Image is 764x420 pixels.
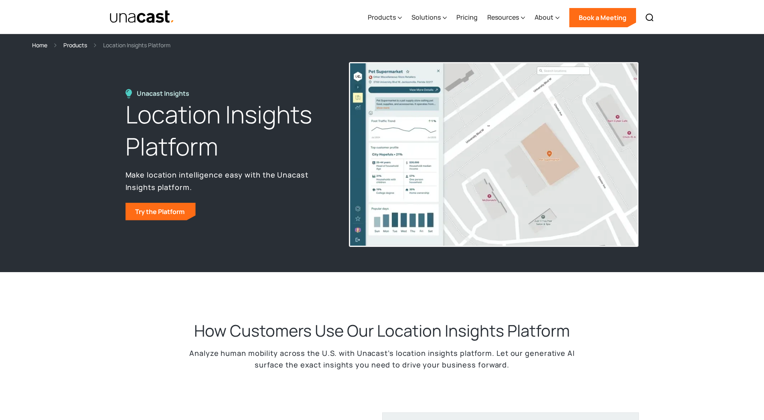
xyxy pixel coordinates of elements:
div: Unacast Insights [137,89,193,98]
a: home [109,10,175,24]
a: Try the Platform [126,203,196,220]
p: Analyze human mobility across the U.S. with Unacast’s location insights platform. Let our generat... [182,347,583,371]
div: Products [368,1,402,34]
img: Search icon [645,13,655,22]
div: Solutions [411,12,441,22]
img: Unacast text logo [109,10,175,24]
a: Home [32,40,47,50]
div: Resources [487,12,519,22]
div: About [535,12,553,22]
h1: Location Insights Platform [126,99,331,163]
div: About [535,1,559,34]
div: Resources [487,1,525,34]
h2: How Customers Use Our Location Insights Platform [194,320,570,341]
p: Make location intelligence easy with the Unacast Insights platform. [126,169,331,193]
div: Solutions [411,1,447,34]
a: Book a Meeting [569,8,636,27]
a: Pricing [456,1,478,34]
img: Location Insights Platform icon [126,89,132,99]
div: Products [368,12,396,22]
a: Products [63,40,87,50]
div: Location Insights Platform [103,40,170,50]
